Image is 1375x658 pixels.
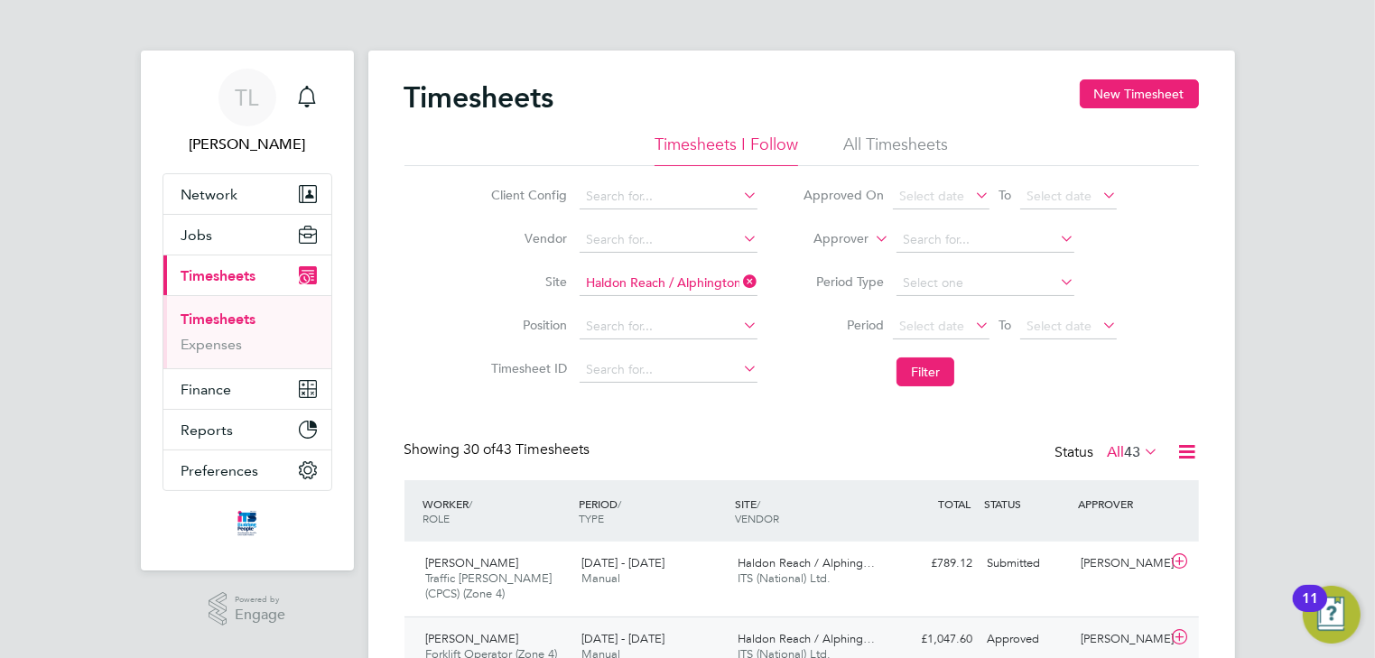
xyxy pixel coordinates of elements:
span: [PERSON_NAME] [426,631,519,646]
span: ROLE [423,511,451,525]
img: itsconstruction-logo-retina.png [234,509,259,538]
div: [PERSON_NAME] [1073,625,1167,654]
span: Select date [899,318,964,334]
label: Vendor [486,230,567,246]
label: Site [486,273,567,290]
span: Powered by [235,592,285,607]
label: Period Type [803,273,884,290]
span: Finance [181,381,232,398]
span: Timesheets [181,267,256,284]
label: Position [486,317,567,333]
span: VENDOR [735,511,779,525]
span: 43 [1125,443,1141,461]
button: Finance [163,369,331,409]
label: Timesheet ID [486,360,567,376]
a: Go to home page [163,509,332,538]
span: ITS (National) Ltd. [738,570,831,586]
span: Tim Lerwill [163,134,332,155]
span: Select date [1027,188,1092,204]
input: Search for... [580,227,757,253]
span: Haldon Reach / Alphing… [738,631,875,646]
a: Expenses [181,336,243,353]
li: Timesheets I Follow [655,134,798,166]
span: TYPE [579,511,604,525]
span: 30 of [464,440,497,459]
a: Timesheets [181,310,256,328]
button: Preferences [163,450,331,490]
span: [DATE] - [DATE] [581,631,664,646]
button: Reports [163,410,331,449]
li: All Timesheets [843,134,948,166]
span: / [618,496,621,511]
div: £789.12 [887,549,980,579]
div: WORKER [419,487,575,534]
span: Reports [181,422,234,439]
input: Search for... [580,271,757,296]
span: Network [181,186,238,203]
div: APPROVER [1073,487,1167,520]
div: SITE [730,487,887,534]
span: Manual [581,570,620,586]
span: [PERSON_NAME] [426,555,519,570]
label: Approver [787,230,869,248]
div: £1,047.60 [887,625,980,654]
a: TL[PERSON_NAME] [163,69,332,155]
span: Engage [235,607,285,623]
button: Open Resource Center, 11 new notifications [1303,586,1361,644]
span: Haldon Reach / Alphing… [738,555,875,570]
span: [DATE] - [DATE] [581,555,664,570]
div: Approved [980,625,1074,654]
button: New Timesheet [1080,79,1199,108]
span: 43 Timesheets [464,440,590,459]
input: Search for... [580,184,757,209]
label: Approved On [803,187,884,203]
button: Jobs [163,215,331,255]
input: Search for... [580,357,757,383]
button: Network [163,174,331,214]
div: Timesheets [163,295,331,368]
button: Filter [897,357,954,386]
label: Client Config [486,187,567,203]
span: TL [236,86,259,109]
div: Status [1055,440,1163,466]
div: Submitted [980,549,1074,579]
div: PERIOD [574,487,730,534]
button: Timesheets [163,255,331,295]
label: Period [803,317,884,333]
span: Traffic [PERSON_NAME] (CPCS) (Zone 4) [426,570,553,601]
input: Search for... [897,227,1074,253]
label: All [1108,443,1159,461]
span: To [993,183,1017,207]
span: / [757,496,760,511]
span: Jobs [181,227,213,244]
nav: Main navigation [141,51,354,570]
div: [PERSON_NAME] [1073,549,1167,579]
div: Showing [404,440,594,459]
div: 11 [1302,598,1318,622]
span: To [993,313,1017,337]
span: Select date [1027,318,1092,334]
span: TOTAL [939,496,971,511]
a: Powered byEngage [209,592,285,626]
h2: Timesheets [404,79,554,116]
span: Select date [899,188,964,204]
span: / [469,496,473,511]
input: Search for... [580,314,757,339]
span: Preferences [181,462,259,479]
div: STATUS [980,487,1074,520]
input: Select one [897,271,1074,296]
